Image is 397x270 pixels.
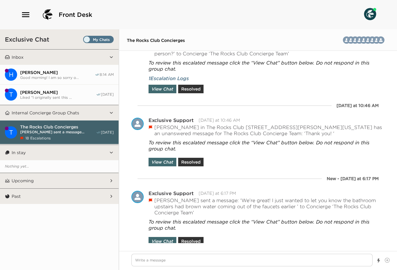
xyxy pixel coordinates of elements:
span: To review this escalated message click the “View Chat” button below. Do not respond in this group... [149,219,385,231]
label: Set all destinations [83,36,114,43]
p: [PERSON_NAME] sent a message: ‘We’re great! I just wanted to let you know the bathroom upstairs h... [154,197,385,216]
img: E [131,191,144,203]
span: The Rocks Club Concierges [127,38,185,43]
span: 8:14 AM [100,72,114,77]
div: Hannah Holloway [5,68,17,81]
button: 1Escalation Logs [149,75,189,82]
img: E [131,118,144,130]
span: To review this escalated message click the “View Chat” button below. Do not respond in this group... [149,60,385,72]
button: View Chat [149,158,176,166]
button: Show templates [377,255,381,266]
p: Inbox [12,54,24,60]
p: Upcoming [12,178,34,183]
span: [DATE] [101,130,114,135]
button: Resolved [178,85,204,93]
span: [PERSON_NAME] [20,90,96,95]
span: 1 Escalation Logs [149,75,189,82]
span: Good morning! I am so sorry o... [20,75,95,80]
img: V [347,36,355,44]
span: 18 Escalations [25,136,51,140]
div: Exclusive Support [131,191,144,203]
div: MollyONeil (Partner) [351,36,359,44]
div: [DATE] at 10:46 AM [336,102,379,109]
div: The Rocks Club Concierge Team [377,36,384,44]
img: T [377,36,384,44]
button: In stay [10,145,109,160]
span: [PERSON_NAME] sent a message... [20,130,96,134]
div: New - [DATE] at 6:17 PM [327,176,379,182]
div: Bridget Berry [356,36,363,44]
img: B [356,36,363,44]
span: The Rocks Club Concierges [20,124,96,130]
button: Resolved [178,158,204,166]
h3: Exclusive Chat [5,35,49,43]
img: User [364,8,376,20]
div: Exclusive Support [149,191,194,196]
span: Front Desk [59,10,92,19]
time: 2025-08-30T17:46:49.483Z [199,117,240,123]
span: [DATE] [101,92,114,97]
button: Internal Concierge Group Chats [10,105,109,120]
div: Valeriia Iurkov's Concierge [347,36,355,44]
img: H [343,36,350,44]
div: H [5,68,17,81]
button: View Chat [149,85,176,93]
button: Past [10,189,109,204]
div: Exclusive Support [149,118,194,123]
button: TMRLCBMVH [362,34,389,46]
img: logo [40,7,55,22]
time: 2025-08-31T01:17:39.534Z [199,190,236,196]
p: [PERSON_NAME] in The Rocks Club [STREET_ADDRESS][PERSON_NAME][US_STATE] has an unanswered message... [154,124,385,136]
textarea: Write a message [131,254,373,266]
button: Resolved [178,237,204,246]
span: Liked “I originally sent this ... [20,95,96,100]
span: [PERSON_NAME] [20,70,95,75]
div: The Rocks Club [5,126,17,139]
div: HollyO'Leary [343,36,350,44]
p: In stay [12,150,26,155]
p: Internal Concierge Group Chats [12,110,79,116]
div: Exclusive Support [131,118,144,130]
button: Inbox [10,50,109,65]
button: View Chat [149,237,176,246]
div: T [5,88,17,101]
span: To review this escalated message click the “View Chat” button below. Do not respond in this group... [149,139,385,152]
div: Todd Harris [5,88,17,101]
img: M [351,36,359,44]
div: T [5,126,17,139]
button: Upcoming [10,173,109,188]
p: Past [12,194,21,199]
